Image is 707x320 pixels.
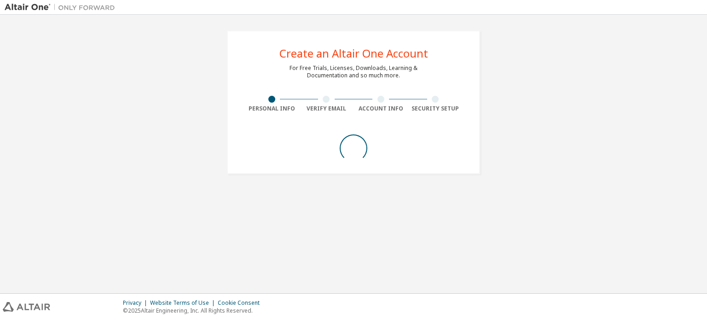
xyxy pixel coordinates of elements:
[408,105,463,112] div: Security Setup
[123,299,150,307] div: Privacy
[150,299,218,307] div: Website Terms of Use
[218,299,265,307] div: Cookie Consent
[123,307,265,314] p: © 2025 Altair Engineering, Inc. All Rights Reserved.
[353,105,408,112] div: Account Info
[5,3,120,12] img: Altair One
[279,48,428,59] div: Create an Altair One Account
[3,302,50,312] img: altair_logo.svg
[290,64,417,79] div: For Free Trials, Licenses, Downloads, Learning & Documentation and so much more.
[244,105,299,112] div: Personal Info
[299,105,354,112] div: Verify Email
